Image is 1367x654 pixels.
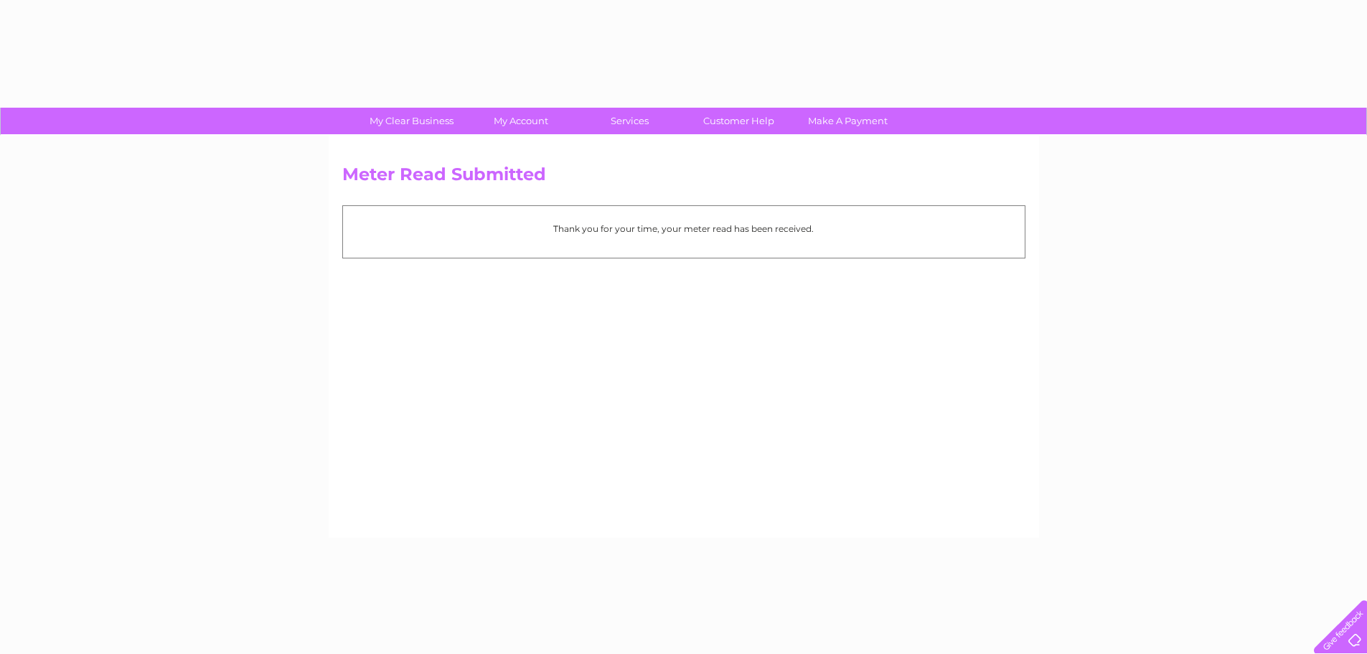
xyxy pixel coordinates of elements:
[350,222,1018,235] p: Thank you for your time, your meter read has been received.
[461,108,580,134] a: My Account
[789,108,907,134] a: Make A Payment
[352,108,471,134] a: My Clear Business
[342,164,1025,192] h2: Meter Read Submitted
[570,108,689,134] a: Services
[680,108,798,134] a: Customer Help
